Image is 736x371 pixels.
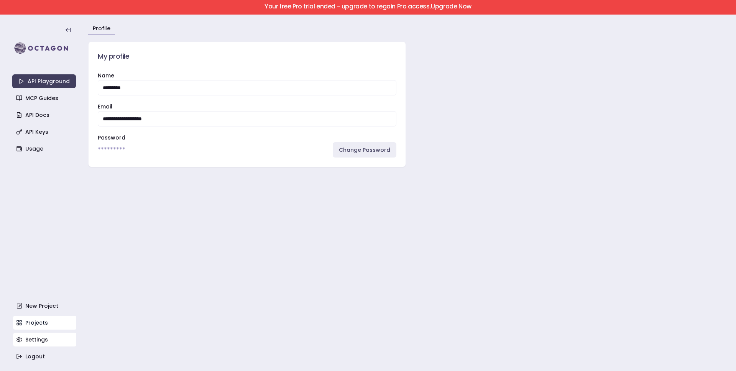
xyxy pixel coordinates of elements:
[13,316,77,330] a: Projects
[13,299,77,313] a: New Project
[13,108,77,122] a: API Docs
[12,41,76,56] img: logo-rect-yK7x_WSZ.svg
[98,103,112,110] label: Email
[13,333,77,346] a: Settings
[431,2,472,11] a: Upgrade Now
[98,51,396,62] h3: My profile
[7,3,729,10] h5: Your free Pro trial ended - upgrade to regain Pro access.
[98,134,125,141] label: Password
[93,25,110,32] a: Profile
[333,142,396,158] a: Change Password
[13,91,77,105] a: MCP Guides
[13,125,77,139] a: API Keys
[12,74,76,88] a: API Playground
[13,142,77,156] a: Usage
[98,72,114,79] label: Name
[13,350,77,363] a: Logout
